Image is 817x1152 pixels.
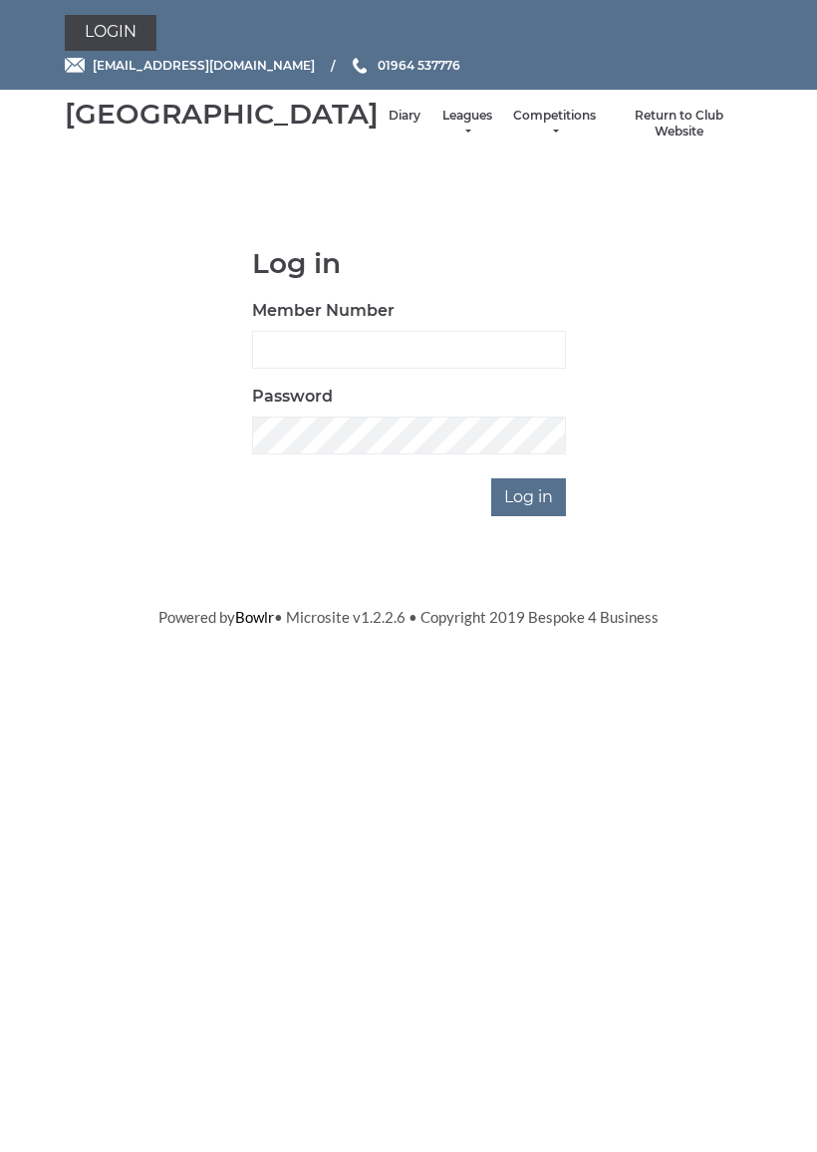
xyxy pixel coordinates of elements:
a: Login [65,15,156,51]
a: Diary [389,108,420,125]
input: Log in [491,478,566,516]
a: Competitions [513,108,596,141]
a: Phone us 01964 537776 [350,56,460,75]
div: [GEOGRAPHIC_DATA] [65,99,379,130]
span: Powered by • Microsite v1.2.2.6 • Copyright 2019 Bespoke 4 Business [158,608,659,626]
a: Bowlr [235,608,274,626]
span: [EMAIL_ADDRESS][DOMAIN_NAME] [93,58,315,73]
a: Leagues [440,108,493,141]
a: Return to Club Website [616,108,742,141]
img: Email [65,58,85,73]
label: Password [252,385,333,409]
span: 01964 537776 [378,58,460,73]
label: Member Number [252,299,395,323]
img: Phone us [353,58,367,74]
a: Email [EMAIL_ADDRESS][DOMAIN_NAME] [65,56,315,75]
h1: Log in [252,248,566,279]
